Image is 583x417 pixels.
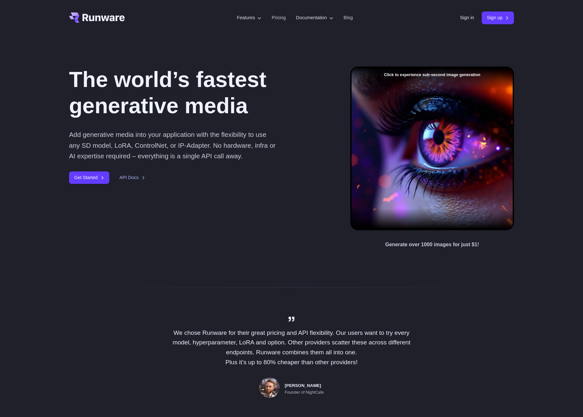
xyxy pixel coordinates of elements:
h1: The world’s fastest generative media [69,67,330,119]
a: Go to / [69,12,125,23]
p: We chose Runware for their great pricing and API flexibility. Our users want to try every model, ... [164,328,419,367]
span: Founder of NightCafe [285,389,324,396]
p: Add generative media into your application with the flexibility to use any SD model, LoRA, Contro... [69,129,278,161]
img: Person [259,377,280,398]
a: Get Started [69,171,109,184]
a: Sign up [482,12,514,24]
a: Pricing [272,14,286,21]
a: Blog [344,14,353,21]
label: Features [237,14,261,21]
a: API Docs [120,174,145,181]
span: [PERSON_NAME] [285,382,321,389]
a: Sign in [460,14,474,21]
label: Documentation [296,14,333,21]
p: Generate over 1000 images for just $1! [385,240,479,249]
